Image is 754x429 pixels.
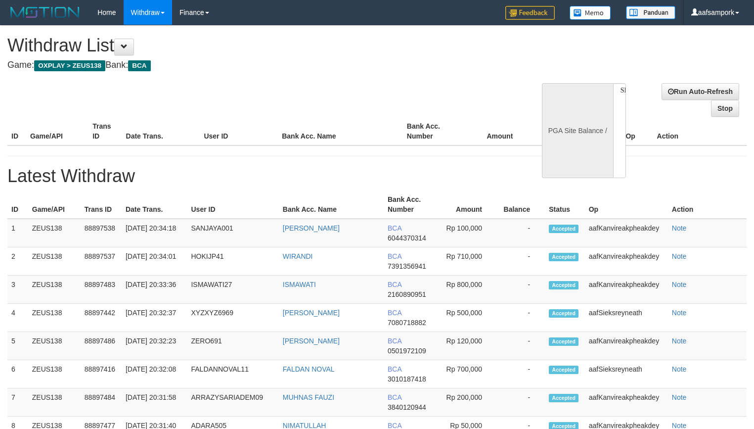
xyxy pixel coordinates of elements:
a: WIRANDI [283,252,313,260]
td: ZEUS138 [28,360,81,388]
span: 7391356941 [388,262,426,270]
span: BCA [388,252,401,260]
td: ZEUS138 [28,388,81,417]
a: [PERSON_NAME] [283,224,340,232]
span: 0501972109 [388,347,426,355]
a: MUHNAS FAUZI [283,393,334,401]
th: Trans ID [81,191,122,219]
td: ARRAZYSARIADEM09 [187,388,278,417]
span: Accepted [549,366,578,374]
th: Date Trans. [122,191,187,219]
td: 88897484 [81,388,122,417]
td: Rp 200,000 [436,388,497,417]
td: - [497,247,545,276]
td: aafKanvireakpheakdey [585,388,668,417]
img: Feedback.jpg [505,6,555,20]
td: aafKanvireakpheakdey [585,247,668,276]
a: Note [672,224,687,232]
th: Balance [528,117,585,145]
a: Run Auto-Refresh [662,83,739,100]
span: Accepted [549,225,578,233]
span: BCA [128,60,150,71]
td: aafKanvireakpheakdey [585,332,668,360]
h4: Game: Bank: [7,60,493,70]
th: Trans ID [89,117,122,145]
th: Bank Acc. Name [278,117,403,145]
td: 88897442 [81,304,122,332]
td: aafSieksreyneath [585,304,668,332]
td: ZEUS138 [28,276,81,304]
span: OXPLAY > ZEUS138 [34,60,105,71]
td: XYZXYZ6969 [187,304,278,332]
th: ID [7,191,28,219]
td: Rp 700,000 [436,360,497,388]
td: 88897483 [81,276,122,304]
th: ID [7,117,26,145]
th: Game/API [28,191,81,219]
td: [DATE] 20:34:01 [122,247,187,276]
div: PGA Site Balance / [542,83,613,178]
td: ZEUS138 [28,247,81,276]
td: HOKIJP41 [187,247,278,276]
th: User ID [187,191,278,219]
span: BCA [388,393,401,401]
td: [DATE] 20:32:23 [122,332,187,360]
td: 5 [7,332,28,360]
th: Action [668,191,747,219]
a: Stop [711,100,739,117]
td: Rp 710,000 [436,247,497,276]
a: Note [672,365,687,373]
span: 6044370314 [388,234,426,242]
td: Rp 120,000 [436,332,497,360]
span: 3010187418 [388,375,426,383]
a: FALDAN NOVAL [283,365,335,373]
a: [PERSON_NAME] [283,309,340,317]
td: aafSieksreyneath [585,360,668,388]
a: Note [672,393,687,401]
td: [DATE] 20:33:36 [122,276,187,304]
span: BCA [388,365,401,373]
span: 2160890951 [388,290,426,298]
th: Status [545,191,584,219]
a: Note [672,337,687,345]
span: Accepted [549,337,578,346]
td: Rp 800,000 [436,276,497,304]
td: 88897538 [81,219,122,247]
span: BCA [388,337,401,345]
th: Action [653,117,747,145]
td: aafKanvireakpheakdey [585,276,668,304]
td: 88897416 [81,360,122,388]
td: ZEUS138 [28,219,81,247]
td: ZERO691 [187,332,278,360]
span: Accepted [549,253,578,261]
span: 3840120944 [388,403,426,411]
td: [DATE] 20:31:58 [122,388,187,417]
h1: Latest Withdraw [7,166,747,186]
span: BCA [388,281,401,288]
td: ZEUS138 [28,332,81,360]
a: Note [672,252,687,260]
td: 2 [7,247,28,276]
th: Op [585,191,668,219]
a: [PERSON_NAME] [283,337,340,345]
span: 7080718882 [388,319,426,327]
th: Game/API [26,117,89,145]
img: panduan.png [626,6,675,19]
td: FALDANNOVAL11 [187,360,278,388]
th: Bank Acc. Number [403,117,465,145]
td: SANJAYA001 [187,219,278,247]
td: Rp 500,000 [436,304,497,332]
td: Rp 100,000 [436,219,497,247]
td: 4 [7,304,28,332]
th: Bank Acc. Name [279,191,384,219]
span: BCA [388,224,401,232]
td: 6 [7,360,28,388]
a: Note [672,281,687,288]
td: 88897486 [81,332,122,360]
img: Button%20Memo.svg [570,6,611,20]
span: BCA [388,309,401,317]
th: Amount [465,117,528,145]
th: Amount [436,191,497,219]
td: - [497,276,545,304]
img: MOTION_logo.png [7,5,83,20]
